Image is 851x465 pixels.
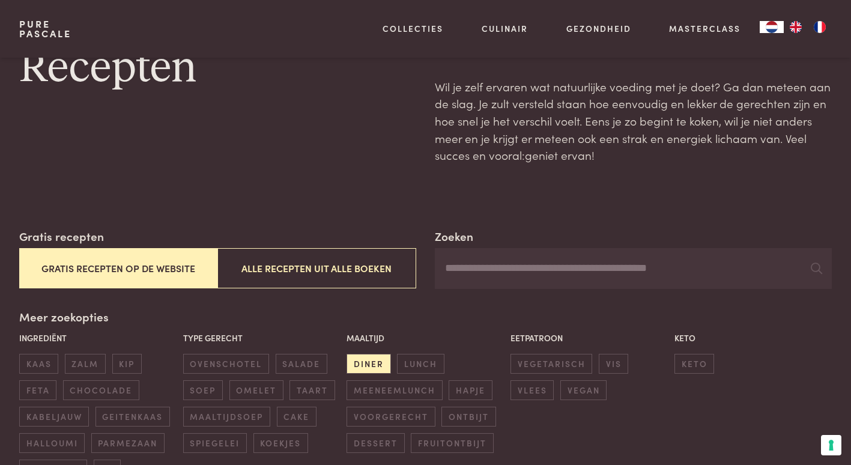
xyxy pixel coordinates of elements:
[669,22,740,35] a: Masterclass
[91,433,165,453] span: parmezaan
[510,380,554,400] span: vlees
[19,354,58,374] span: kaas
[19,228,104,245] label: Gratis recepten
[183,354,269,374] span: ovenschotel
[482,22,528,35] a: Culinair
[347,433,404,453] span: dessert
[183,407,270,427] span: maaltijdsoep
[808,21,832,33] a: FR
[760,21,832,33] aside: Language selected: Nederlands
[397,354,444,374] span: lunch
[760,21,784,33] div: Language
[183,332,341,344] p: Type gerecht
[383,22,443,35] a: Collecties
[19,248,217,288] button: Gratis recepten op de website
[784,21,808,33] a: EN
[347,354,390,374] span: diner
[411,433,493,453] span: fruitontbijt
[674,332,832,344] p: Keto
[276,354,327,374] span: salade
[347,380,442,400] span: meeneemlunch
[347,332,504,344] p: Maaltijd
[821,435,841,455] button: Uw voorkeuren voor toestemming voor trackingtechnologieën
[435,228,473,245] label: Zoeken
[112,354,142,374] span: kip
[441,407,495,427] span: ontbijt
[277,407,316,427] span: cake
[784,21,832,33] ul: Language list
[19,433,85,453] span: halloumi
[560,380,607,400] span: vegan
[449,380,492,400] span: hapje
[289,380,335,400] span: taart
[253,433,308,453] span: koekjes
[95,407,170,427] span: geitenkaas
[19,19,71,38] a: PurePascale
[674,354,714,374] span: keto
[760,21,784,33] a: NL
[599,354,628,374] span: vis
[183,433,247,453] span: spiegelei
[217,248,416,288] button: Alle recepten uit alle boeken
[19,41,416,96] h1: Recepten
[183,380,223,400] span: soep
[566,22,631,35] a: Gezondheid
[63,380,139,400] span: chocolade
[435,78,832,164] p: Wil je zelf ervaren wat natuurlijke voeding met je doet? Ga dan meteen aan de slag. Je zult verst...
[510,354,592,374] span: vegetarisch
[19,407,89,427] span: kabeljauw
[347,407,435,427] span: voorgerecht
[19,380,56,400] span: feta
[65,354,106,374] span: zalm
[510,332,668,344] p: Eetpatroon
[19,332,177,344] p: Ingrediënt
[229,380,283,400] span: omelet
